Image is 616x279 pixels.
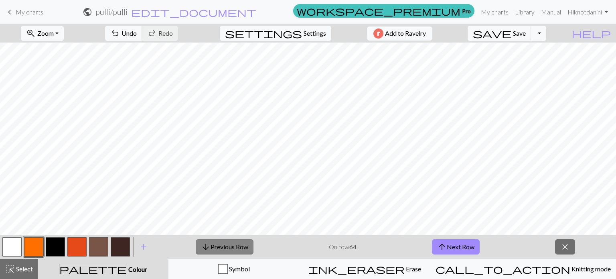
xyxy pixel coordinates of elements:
span: add [139,241,148,253]
span: Zoom [37,29,54,37]
span: arrow_downward [201,241,211,253]
span: highlight_alt [5,263,15,275]
span: call_to_action [436,263,570,275]
button: Add to Ravelry [367,26,432,41]
a: My charts [478,4,512,20]
a: My charts [5,5,43,19]
h2: pulli / pulli [95,7,128,16]
button: Zoom [21,26,64,41]
a: Hiknotdanini [564,4,611,20]
span: zoom_in [26,28,36,39]
button: Colour [38,259,168,279]
a: Library [512,4,538,20]
span: public [83,6,92,18]
span: edit_document [131,6,256,18]
span: Knitting mode [570,265,611,273]
span: ink_eraser [308,263,405,275]
i: Settings [225,29,302,38]
button: Previous Row [196,239,253,255]
button: Next Row [432,239,480,255]
button: Knitting mode [430,259,616,279]
span: close [560,241,570,253]
span: Colour [127,265,147,273]
span: My charts [16,8,43,16]
a: Pro [293,4,474,18]
span: keyboard_arrow_left [5,6,14,18]
span: help [572,28,611,39]
p: On row [329,242,357,252]
span: arrow_upward [437,241,447,253]
span: palette [59,263,127,275]
button: SettingsSettings [220,26,331,41]
span: Select [15,265,33,273]
button: Save [468,26,531,41]
span: Undo [122,29,137,37]
span: save [473,28,511,39]
span: settings [225,28,302,39]
span: workspace_premium [297,5,460,16]
strong: 64 [349,243,357,250]
span: Settings [304,29,326,38]
button: Symbol [168,259,300,279]
span: Symbol [228,265,250,273]
button: Erase [299,259,430,279]
span: Save [513,29,526,37]
img: Ravelry [373,29,383,39]
span: Add to Ravelry [385,29,426,39]
span: Erase [405,265,421,273]
button: Undo [105,26,142,41]
a: Manual [538,4,564,20]
span: undo [110,28,120,39]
